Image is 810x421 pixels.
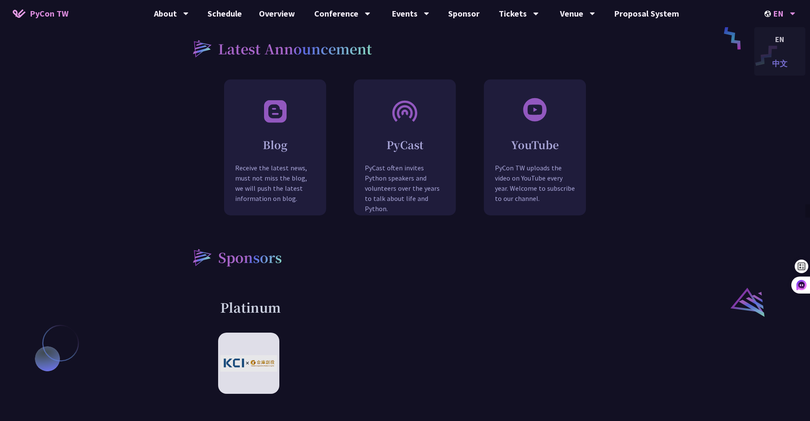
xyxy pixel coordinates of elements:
[220,355,277,372] img: KCI-Global x TCVC
[754,54,805,73] div: 中文
[13,9,26,18] img: Home icon of PyCon TW 2025
[220,299,590,316] h3: Platinum
[30,7,68,20] span: PyCon TW
[354,163,455,226] p: PyCast often invites Python speakers and volunteers over the years to talk about life and Python.
[391,97,418,124] img: PyCast.bcca2a8.svg
[765,11,773,17] img: Locale Icon
[218,38,372,59] h2: Latest Announcement
[522,97,548,122] img: svg+xml;base64,PHN2ZyB3aWR0aD0iNjAiIGhlaWdodD0iNjAiIHZpZXdCb3g9IjAgMCA2MCA2MCIgZmlsbD0ibm9uZSIgeG...
[184,32,218,64] img: heading-bullet
[218,247,282,267] h2: Sponsors
[354,137,455,152] h2: PyCast
[261,97,289,124] img: Blog.348b5bb.svg
[484,137,585,152] h2: YouTube
[184,241,218,273] img: heading-bullet
[225,137,326,152] h2: Blog
[754,29,805,49] div: EN
[4,3,77,24] a: PyCon TW
[225,163,326,216] p: Receive the latest news, must not miss the blog, we will push the latest information on blog.
[484,163,585,216] p: PyCon TW uploads the video on YouTube every year. Welcome to subscribe to our channel.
